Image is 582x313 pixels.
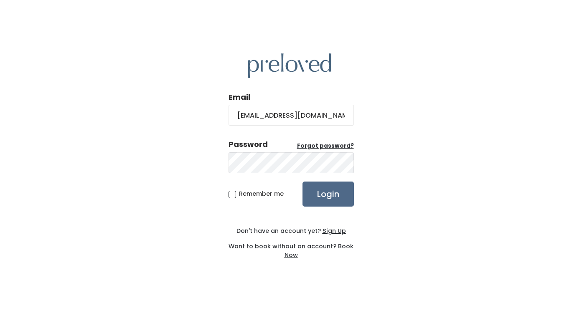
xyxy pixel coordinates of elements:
a: Sign Up [321,227,346,235]
div: Password [229,139,268,150]
u: Sign Up [323,227,346,235]
label: Email [229,92,250,103]
input: Login [302,182,354,207]
a: Forgot password? [297,142,354,150]
a: Book Now [285,242,354,259]
div: Want to book without an account? [229,235,354,260]
div: Don't have an account yet? [229,227,354,235]
img: preloved logo [248,53,331,78]
span: Remember me [239,189,284,198]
